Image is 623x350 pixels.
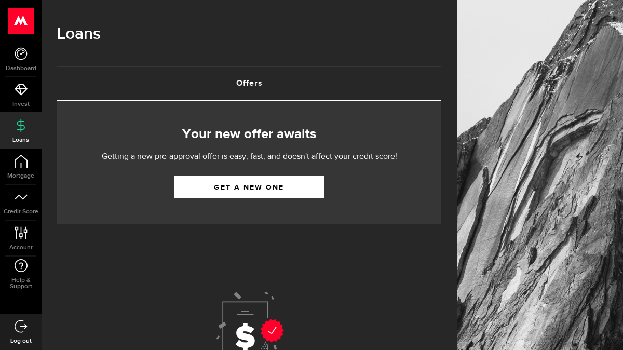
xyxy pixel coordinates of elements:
[57,66,441,101] ul: Tabs Navigation
[57,21,441,48] h1: Loans
[174,176,324,198] a: Get a new one
[57,67,441,100] a: Offers
[73,124,426,145] h2: Your new offer awaits
[73,151,426,163] p: Getting a new pre-approval offer is easy, fast, and doesn't affect your credit score!
[579,306,623,350] iframe: LiveChat chat widget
